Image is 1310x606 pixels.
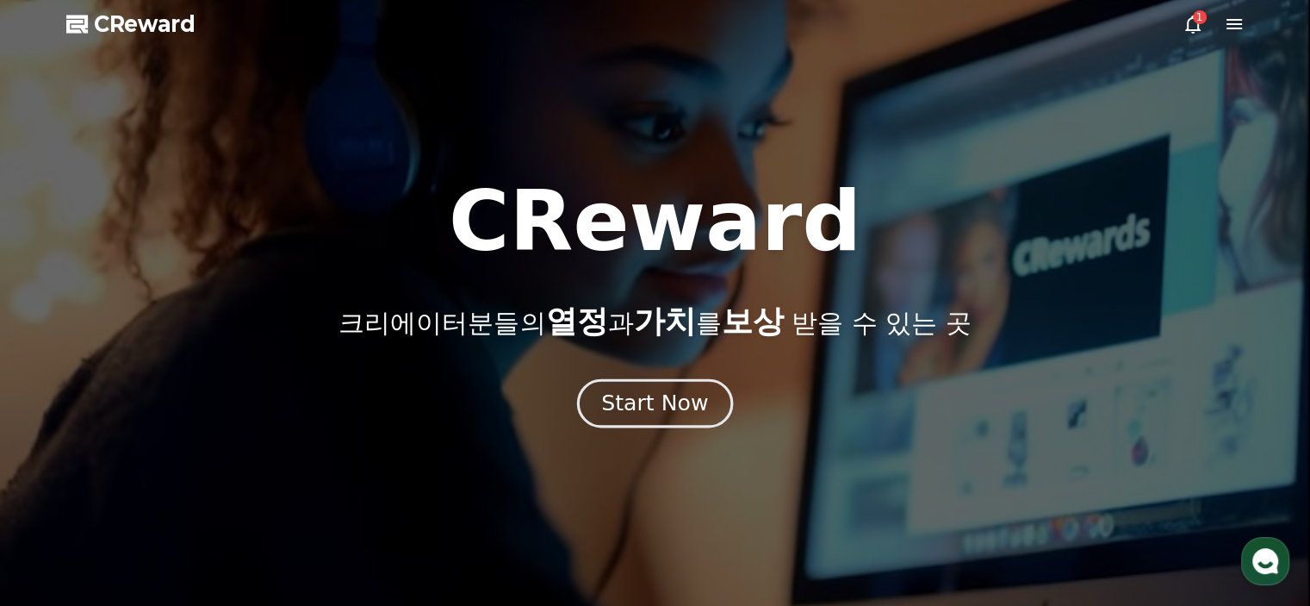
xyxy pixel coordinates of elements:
[5,463,114,506] a: 홈
[158,490,178,503] span: 대화
[66,10,196,38] a: CReward
[633,303,695,339] span: 가치
[580,397,730,414] a: Start Now
[601,389,708,418] div: Start Now
[545,303,607,339] span: 열정
[1193,10,1207,24] div: 1
[114,463,222,506] a: 대화
[721,303,783,339] span: 보상
[94,10,196,38] span: CReward
[338,304,971,339] p: 크리에이터분들의 과 를 받을 수 있는 곳
[222,463,331,506] a: 설정
[266,489,287,503] span: 설정
[1183,14,1203,34] a: 1
[54,489,65,503] span: 홈
[577,378,733,428] button: Start Now
[449,180,861,263] h1: CReward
